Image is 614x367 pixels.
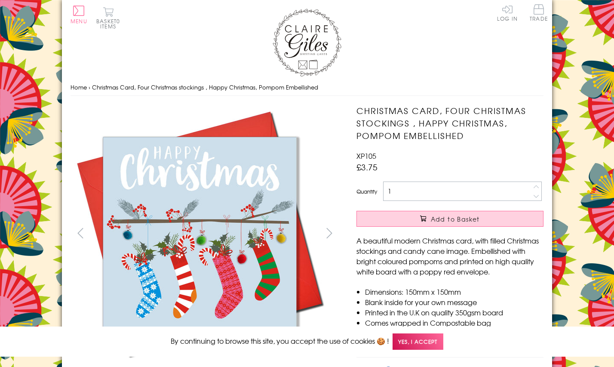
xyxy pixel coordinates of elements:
button: Menu [71,6,87,24]
label: Quantity [356,188,377,195]
a: Home [71,83,87,91]
li: Dimensions: 150mm x 150mm [365,287,543,297]
span: 0 items [100,17,120,30]
li: Comes wrapped in Compostable bag [365,318,543,328]
button: Add to Basket [356,211,543,227]
li: Blank inside for your own message [365,297,543,307]
span: £3.75 [356,161,378,173]
p: A beautiful modern Christmas card, with filled Christmas stockings and candy cane image. Embellis... [356,235,543,277]
a: Log In [497,4,518,21]
span: Trade [530,4,548,21]
button: Basket0 items [96,7,120,29]
img: Claire Giles Greetings Cards [273,9,341,77]
nav: breadcrumbs [71,79,543,96]
li: Printed in the U.K on quality 350gsm board [365,307,543,318]
span: Christmas Card, Four Christmas stockings , Happy Christmas, Pompom Embellished [92,83,318,91]
a: Trade [530,4,548,23]
span: › [89,83,90,91]
button: prev [71,223,90,243]
span: XP105 [356,151,376,161]
img: Christmas Card, Four Christmas stockings , Happy Christmas, Pompom Embellished [71,105,328,363]
h1: Christmas Card, Four Christmas stockings , Happy Christmas, Pompom Embellished [356,105,543,142]
span: Yes, I accept [393,333,443,350]
button: next [320,223,339,243]
span: Add to Basket [431,215,480,223]
span: Menu [71,17,87,25]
